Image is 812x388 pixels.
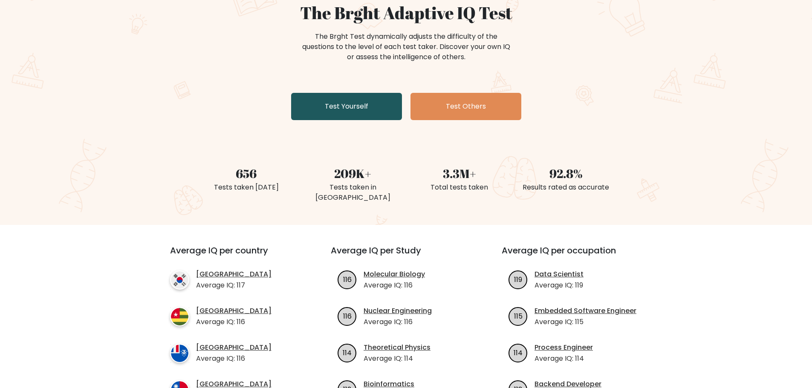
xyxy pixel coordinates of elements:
text: 115 [514,311,523,321]
div: 92.8% [518,164,614,182]
text: 116 [343,274,352,284]
div: Results rated as accurate [518,182,614,193]
p: Average IQ: 117 [196,280,272,290]
p: Average IQ: 116 [364,280,425,290]
p: Average IQ: 114 [364,354,431,364]
a: Theoretical Physics [364,342,431,353]
h3: Average IQ per country [170,245,300,266]
a: Data Scientist [535,269,584,279]
a: [GEOGRAPHIC_DATA] [196,306,272,316]
text: 116 [343,311,352,321]
img: country [170,344,189,363]
text: 114 [514,348,523,357]
text: 119 [514,274,522,284]
a: Test Yourself [291,93,402,120]
div: 656 [198,164,295,182]
p: Average IQ: 119 [535,280,584,290]
h1: The Brght Adaptive IQ Test [198,3,614,23]
a: Molecular Biology [364,269,425,279]
div: 209K+ [305,164,401,182]
text: 114 [343,348,352,357]
a: Test Others [410,93,521,120]
a: [GEOGRAPHIC_DATA] [196,269,272,279]
p: Average IQ: 114 [535,354,593,364]
a: Process Engineer [535,342,593,353]
img: country [170,307,189,326]
p: Average IQ: 116 [196,317,272,327]
h3: Average IQ per occupation [502,245,652,266]
p: Average IQ: 116 [364,317,432,327]
div: Tests taken in [GEOGRAPHIC_DATA] [305,182,401,203]
div: Total tests taken [411,182,508,193]
a: Nuclear Engineering [364,306,432,316]
div: 3.3M+ [411,164,508,182]
a: Embedded Software Engineer [535,306,636,316]
img: country [170,270,189,290]
div: Tests taken [DATE] [198,182,295,193]
div: The Brght Test dynamically adjusts the difficulty of the questions to the level of each test take... [300,32,513,62]
p: Average IQ: 115 [535,317,636,327]
h3: Average IQ per Study [331,245,481,266]
p: Average IQ: 116 [196,354,272,364]
a: [GEOGRAPHIC_DATA] [196,342,272,353]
